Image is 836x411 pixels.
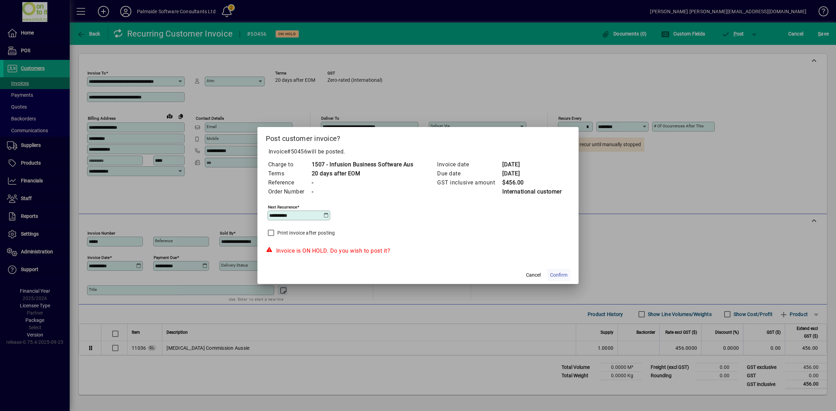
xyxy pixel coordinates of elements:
td: International customer [502,187,562,196]
td: - [311,187,413,196]
td: GST inclusive amount [437,178,502,187]
td: $456.00 [502,178,562,187]
span: #50456 [287,148,307,155]
button: Confirm [547,269,570,281]
td: - [311,178,413,187]
button: Cancel [522,269,544,281]
h2: Post customer invoice? [257,127,579,147]
td: [DATE] [502,160,562,169]
label: Print invoice after posting [276,229,335,236]
p: Invoice will be posted . [266,148,571,156]
div: Invoice is ON HOLD. Do you wish to post it? [266,247,571,255]
span: Confirm [550,271,567,279]
td: 20 days after EOM [311,169,413,178]
td: Order Number [268,187,311,196]
td: [DATE] [502,169,562,178]
td: Due date [437,169,502,178]
td: Reference [268,178,311,187]
span: Cancel [526,271,541,279]
td: Invoice date [437,160,502,169]
td: Terms [268,169,311,178]
mat-label: Next recurrence [268,205,297,210]
td: Charge to [268,160,311,169]
td: 1507 - Infusion Business Software Aus [311,160,413,169]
